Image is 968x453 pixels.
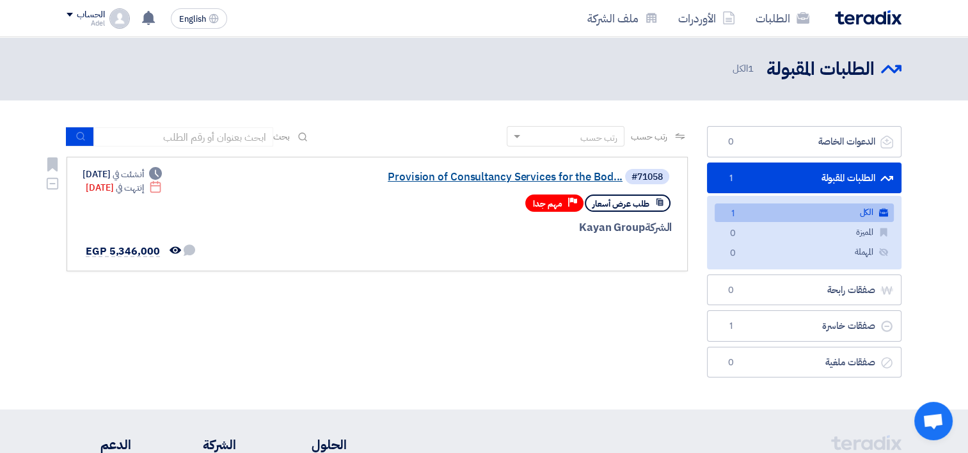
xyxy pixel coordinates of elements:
span: 1 [748,61,754,75]
div: رتب حسب [580,131,617,145]
span: رتب حسب [631,130,667,143]
span: طلب عرض أسعار [592,198,649,210]
span: EGP 5,346,000 [86,244,160,259]
a: الأوردرات [668,3,745,33]
span: 1 [723,172,738,185]
span: 1 [725,207,740,221]
a: الطلبات [745,3,820,33]
a: صفقات خاسرة1 [707,310,901,342]
div: Adel [67,20,104,27]
a: صفقات رابحة0 [707,274,901,306]
img: Teradix logo [835,10,901,25]
a: الدعوات الخاصة0 [707,126,901,157]
span: 0 [725,227,740,241]
a: Provision of Consultancy Services for the Bod... [367,171,623,183]
span: الكل [732,61,756,76]
a: Open chat [914,402,953,440]
span: 0 [723,356,738,369]
span: بحث [273,130,290,143]
a: الكل [715,203,894,222]
a: المميزة [715,223,894,242]
span: مهم جدا [533,198,562,210]
div: [DATE] [83,168,162,181]
span: 1 [723,320,738,333]
span: English [179,15,206,24]
button: English [171,8,227,29]
a: الطلبات المقبولة1 [707,163,901,194]
span: إنتهت في [116,181,143,195]
span: أنشئت في [113,168,143,181]
span: 0 [723,136,738,148]
div: الحساب [77,10,104,20]
span: الشركة [645,219,672,235]
h2: الطلبات المقبولة [766,57,875,82]
a: المهملة [715,243,894,262]
span: 0 [723,284,738,297]
div: [DATE] [86,181,162,195]
input: ابحث بعنوان أو رقم الطلب [94,127,273,147]
a: ملف الشركة [577,3,668,33]
a: صفقات ملغية0 [707,347,901,378]
div: Kayan Group [364,219,672,236]
span: 0 [725,247,740,260]
div: #71058 [631,173,663,182]
img: profile_test.png [109,8,130,29]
